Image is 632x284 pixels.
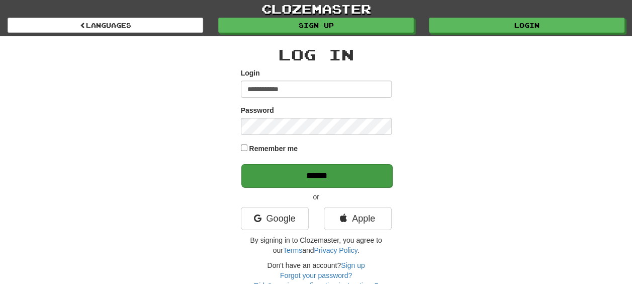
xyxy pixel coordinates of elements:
[241,207,309,230] a: Google
[314,246,357,254] a: Privacy Policy
[429,18,624,33] a: Login
[8,18,203,33] a: Languages
[241,192,392,202] p: or
[241,46,392,63] h2: Log In
[241,68,260,78] label: Login
[249,144,298,154] label: Remember me
[218,18,414,33] a: Sign up
[341,261,365,269] a: Sign up
[280,271,352,279] a: Forgot your password?
[283,246,302,254] a: Terms
[241,235,392,255] p: By signing in to Clozemaster, you agree to our and .
[241,105,274,115] label: Password
[324,207,392,230] a: Apple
